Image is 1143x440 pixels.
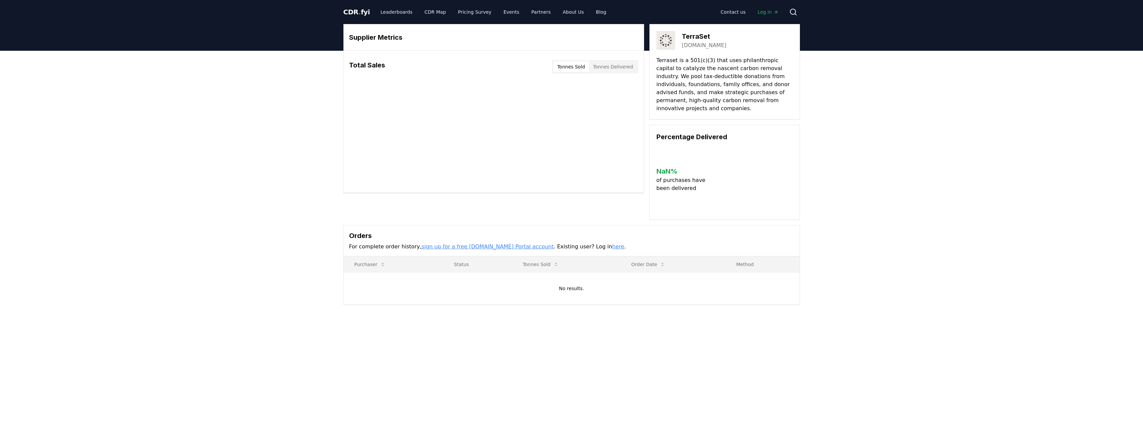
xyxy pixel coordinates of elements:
p: Terraset is a 501(c)(3) that uses philanthropic capital to catalyze the nascent carbon removal in... [656,56,793,113]
a: Events [498,6,525,18]
h3: Orders [349,231,794,241]
p: Method [731,261,794,268]
button: Tonnes Sold [553,61,589,72]
a: Log in [752,6,784,18]
h3: Percentage Delivered [656,132,793,142]
a: Leaderboards [375,6,418,18]
button: Order Date [626,258,670,271]
a: here [612,243,624,250]
a: About Us [557,6,589,18]
img: TerraSet-logo [656,31,675,50]
p: For complete order history, . Existing user? Log in . [349,243,794,251]
p: of purchases have been delivered [656,176,711,192]
h3: TerraSet [682,31,727,41]
h3: Total Sales [349,60,385,73]
button: Tonnes Sold [518,258,564,271]
span: Log in [758,9,778,15]
h3: Supplier Metrics [349,32,638,42]
a: CDR.fyi [343,7,370,17]
p: Status [449,261,507,268]
span: CDR fyi [343,8,370,16]
nav: Main [375,6,611,18]
button: Purchaser [349,258,391,271]
a: [DOMAIN_NAME] [682,41,727,49]
span: . [358,8,361,16]
button: Tonnes Delivered [589,61,637,72]
a: Contact us [715,6,751,18]
a: Pricing Survey [453,6,497,18]
a: CDR Map [419,6,451,18]
h3: NaN % [656,166,711,176]
td: No results. [344,272,800,304]
a: Blog [591,6,612,18]
nav: Main [715,6,784,18]
a: sign up for a free [DOMAIN_NAME] Portal account [421,243,554,250]
a: Partners [526,6,556,18]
